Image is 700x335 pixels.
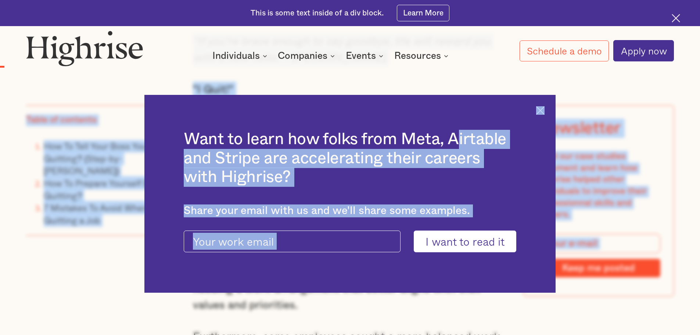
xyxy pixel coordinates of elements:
div: Resources [394,51,450,60]
input: I want to read it [414,231,516,253]
div: This is some text inside of a div block. [251,8,384,18]
div: Companies [278,51,337,60]
div: Resources [394,51,441,60]
input: Your work email [184,231,401,253]
img: Highrise logo [26,31,143,66]
div: Individuals [212,51,260,60]
a: Apply now [613,40,674,61]
div: Individuals [212,51,269,60]
img: Cross icon [536,106,545,115]
div: Companies [278,51,327,60]
a: Schedule a demo [520,40,609,61]
a: Learn More [397,5,449,21]
div: Events [346,51,385,60]
img: Cross icon [672,14,680,22]
h2: Want to learn how folks from Meta, Airtable and Stripe are accelerating their careers with Highrise? [184,130,516,187]
form: current-ascender-blog-article-modal-form [184,231,516,253]
div: Events [346,51,376,60]
div: Share your email with us and we'll share some examples. [184,204,516,217]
